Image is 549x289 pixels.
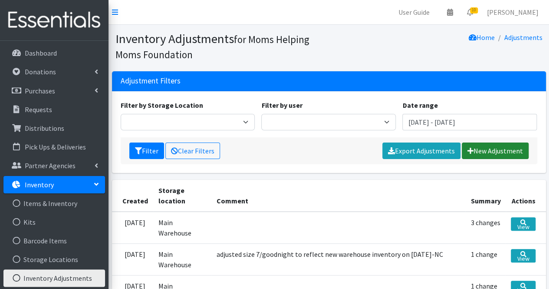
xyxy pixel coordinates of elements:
[465,244,506,276] td: 1 change
[3,213,105,231] a: Kits
[470,7,478,13] span: 10
[125,250,145,259] time: [DATE]
[465,212,506,244] td: 3 changes
[3,6,105,35] img: HumanEssentials
[3,120,105,137] a: Distributions
[25,49,57,57] p: Dashboard
[3,138,105,156] a: Pick Ups & Deliveries
[165,143,220,159] a: Clear Filters
[129,143,164,159] button: Filter
[211,180,465,212] th: Comment
[25,143,86,151] p: Pick Ups & Deliveries
[3,269,105,287] a: Inventory Adjustments
[3,44,105,62] a: Dashboard
[465,180,506,212] th: Summary
[3,195,105,212] a: Items & Inventory
[402,100,437,110] label: Date range
[25,124,64,133] p: Distributions
[153,212,211,244] td: Main Warehouse
[504,33,542,42] a: Adjustments
[153,180,211,212] th: Storage location
[121,76,181,86] h3: Adjustment Filters
[115,33,309,61] small: for Moms Helping Moms Foundation
[3,157,105,174] a: Partner Agencies
[153,244,211,276] td: Main Warehouse
[3,232,105,249] a: Barcode Items
[3,251,105,268] a: Storage Locations
[480,3,546,21] a: [PERSON_NAME]
[25,86,55,95] p: Purchases
[391,3,437,21] a: User Guide
[462,143,529,159] a: New Adjustment
[511,217,535,231] a: View
[469,33,495,42] a: Home
[511,249,535,262] a: View
[121,100,203,110] label: Filter by Storage Location
[115,31,326,61] h1: Inventory Adjustments
[402,114,537,130] input: January 1, 2011 - December 31, 2011
[261,100,302,110] label: Filter by user
[25,161,76,170] p: Partner Agencies
[125,218,145,227] time: [DATE]
[3,82,105,100] a: Purchases
[25,67,56,76] p: Donations
[211,244,465,276] td: adjusted size 7/goodnight to reflect new warehouse inventory on [DATE]-NC
[382,143,460,159] a: Export Adjustments
[112,180,153,212] th: Created
[3,101,105,118] a: Requests
[25,180,54,189] p: Inventory
[506,180,546,212] th: Actions
[25,105,52,114] p: Requests
[460,3,480,21] a: 10
[3,63,105,80] a: Donations
[3,176,105,193] a: Inventory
